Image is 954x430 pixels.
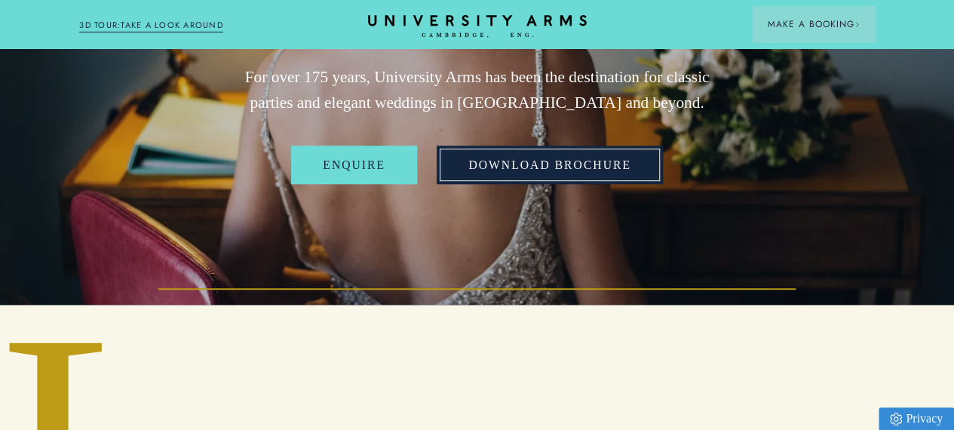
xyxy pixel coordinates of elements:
[368,15,587,38] a: Home
[437,146,663,184] a: Download Brochure
[890,413,902,425] img: Privacy
[238,64,716,115] p: For over 175 years, University Arms has been the destination for classic parties and elegant wedd...
[753,6,875,42] button: Make a BookingArrow icon
[291,146,417,184] a: Enquire
[879,407,954,430] a: Privacy
[768,17,860,31] span: Make a Booking
[79,19,223,32] a: 3D TOUR:TAKE A LOOK AROUND
[854,22,860,27] img: Arrow icon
